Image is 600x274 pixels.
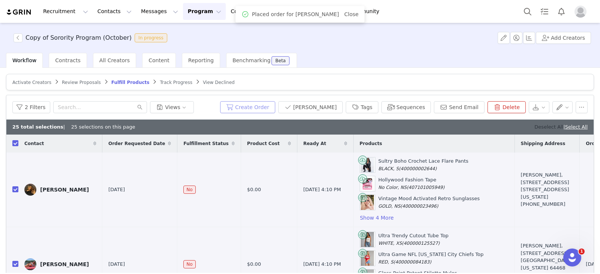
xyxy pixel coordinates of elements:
[361,251,374,266] img: Product Image
[378,185,407,190] span: No Color, NS
[360,140,382,147] span: Products
[150,101,194,113] button: Views
[393,259,431,265] span: (400000084183)
[183,186,195,194] span: No
[378,195,480,210] div: Vintage Mood Activated Retro Sunglasses
[111,80,150,85] span: Fulfill Products
[39,3,93,20] button: Recruitment
[570,6,594,18] button: Profile
[378,157,468,172] div: Sultry Boho Crochet Lace Flare Pants
[361,232,374,247] img: Product Image
[24,258,96,270] a: [PERSON_NAME]
[183,260,195,268] span: No
[183,3,226,20] button: Program
[303,140,326,147] span: Ready At
[25,33,132,42] h3: Copy of Sorority Program (October)
[247,261,261,268] span: $0.00
[275,58,286,63] div: Beta
[378,176,445,191] div: Hollywood Fashion Tape
[232,57,270,63] span: Benchmarking
[519,3,536,20] button: Search
[6,9,32,16] img: grin logo
[12,124,63,130] b: 25 total selections
[247,140,280,147] span: Product Cost
[400,204,438,209] span: (400000023496)
[406,185,444,190] span: (407101005949)
[314,3,344,20] a: Brands
[378,204,400,209] span: GOLD, NS
[563,124,588,130] span: |
[344,11,358,17] a: Close
[247,186,261,193] span: $0.00
[378,251,484,265] div: Ultra Game NFL [US_STATE] City Chiefs Top
[381,101,431,113] button: Sequences
[303,261,341,268] span: [DATE] 4:10 PM
[183,140,228,147] span: Fulfillment Status
[148,57,169,63] span: Content
[553,3,570,20] button: Notifications
[267,3,314,20] button: Reporting
[579,249,585,255] span: 1
[24,140,44,147] span: Contact
[378,241,402,246] span: WHITE, XS
[53,101,147,113] input: Search...
[536,32,591,44] button: Add Creators
[24,258,36,270] img: b5248938-f71b-41bd-ab2e-103948e7184b.jpg
[160,80,192,85] span: Track Progress
[12,80,51,85] span: Activate Creators
[434,101,484,113] button: Send Email
[137,105,142,110] i: icon: search
[93,3,136,20] button: Contacts
[534,124,563,130] a: Deselect All
[12,57,36,63] span: Workflow
[40,261,89,267] div: [PERSON_NAME]
[12,123,135,131] div: | 25 selections on this page
[346,101,378,113] button: Tags
[135,33,167,42] span: In progress
[62,80,101,85] span: Review Proposals
[536,3,553,20] a: Tasks
[55,57,81,63] span: Contracts
[574,6,586,18] img: placeholder-profile.jpg
[521,171,574,208] div: [PERSON_NAME], [STREET_ADDRESS] [STREET_ADDRESS][US_STATE]
[378,232,448,247] div: Ultra Trendy Cutout Tube Top
[108,186,125,193] span: [DATE]
[487,101,526,113] button: Delete
[24,184,96,196] a: [PERSON_NAME]
[402,241,440,246] span: (400000125527)
[278,101,343,113] button: [PERSON_NAME]
[521,140,565,147] span: Shipping Address
[345,3,387,20] a: Community
[362,176,372,191] img: Product Image
[378,259,393,265] span: RED, S
[108,261,125,268] span: [DATE]
[378,166,399,171] span: BLACK, S
[521,201,574,208] div: [PHONE_NUMBER]
[361,195,374,210] img: Product Image
[252,10,339,18] span: Placed order for [PERSON_NAME]
[40,187,89,193] div: [PERSON_NAME]
[226,3,267,20] button: Content
[563,249,581,267] iframe: Intercom live chat
[13,33,170,42] span: [object Object]
[303,186,341,193] span: [DATE] 4:10 PM
[565,124,588,130] a: Select All
[203,80,235,85] span: View Declined
[399,166,436,171] span: (400000002644)
[12,101,50,113] button: 2 Filters
[360,213,394,222] button: Show 4 More
[220,101,275,113] button: Create Order
[361,157,374,172] img: Product Image
[99,57,130,63] span: All Creators
[188,57,214,63] span: Reporting
[24,184,36,196] img: c12969c3-9951-473f-b5ed-4c7b8aac66a3.jpg
[136,3,183,20] button: Messages
[108,140,165,147] span: Order Requested Date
